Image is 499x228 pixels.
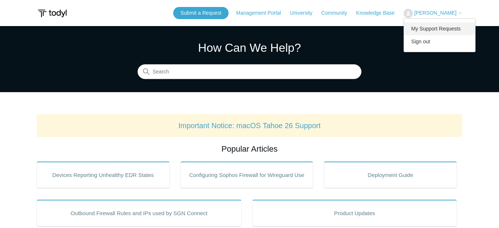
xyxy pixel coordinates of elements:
a: Sign out [404,35,476,48]
a: Important Notice: macOS Tahoe 26 Support [178,122,321,130]
a: Knowledge Base [356,9,402,17]
span: [PERSON_NAME] [414,10,456,16]
a: Community [321,9,355,17]
a: Devices Reporting Unhealthy EDR States [37,162,170,188]
a: Product Updates [252,200,457,226]
a: Deployment Guide [324,162,457,188]
a: Management Portal [236,9,288,17]
input: Search [138,65,361,79]
a: My Support Requests [404,22,476,35]
h2: Popular Articles [37,143,462,155]
button: [PERSON_NAME] [404,9,462,18]
a: Submit a Request [173,7,229,19]
a: University [290,9,320,17]
a: Outbound Firewall Rules and IPs used by SGN Connect [37,200,241,226]
a: Configuring Sophos Firewall for Wireguard Use [181,162,313,188]
h1: How Can We Help? [138,39,361,57]
img: Todyl Support Center Help Center home page [37,7,68,20]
